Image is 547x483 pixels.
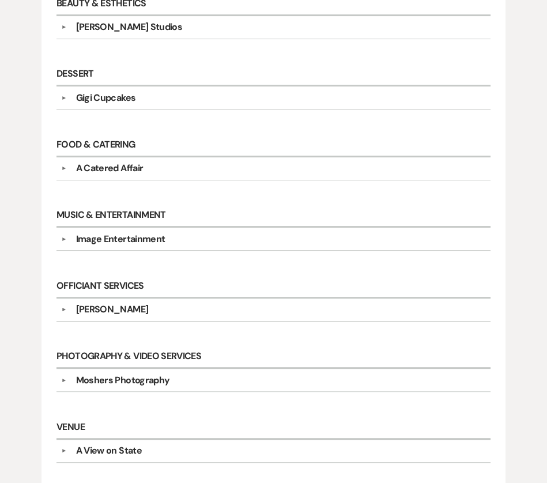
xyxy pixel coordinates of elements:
button: ▼ [57,95,71,101]
div: Image Entertainment [76,232,165,246]
div: Gigi Cupcakes [76,91,136,105]
div: A Catered Affair [76,161,144,175]
button: ▼ [57,448,71,454]
div: [PERSON_NAME] Studios [76,20,183,34]
button: ▼ [57,165,71,171]
div: A View on State [76,444,142,458]
div: [PERSON_NAME] [76,303,149,316]
h6: Music & Entertainment [56,205,491,228]
h6: Photography & Video Services [56,346,491,369]
div: Moshers Photography [76,373,170,387]
button: ▼ [57,236,71,242]
h6: Food & Catering [56,134,491,157]
button: ▼ [57,378,71,383]
h6: Venue [56,416,491,439]
h6: Officiant Services [56,275,491,298]
button: ▼ [57,307,71,312]
h6: Dessert [56,63,491,86]
button: ▼ [57,24,71,30]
